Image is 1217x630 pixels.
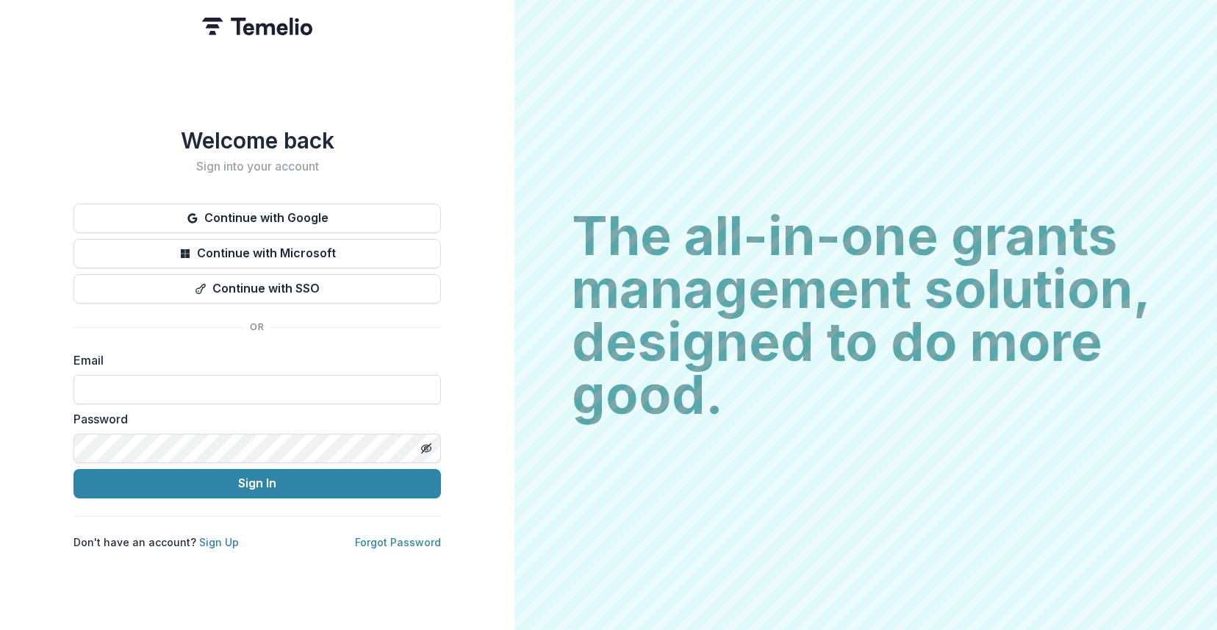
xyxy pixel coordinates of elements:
p: Don't have an account? [73,534,239,550]
button: Sign In [73,469,441,498]
label: Password [73,410,432,428]
h2: Sign into your account [73,160,441,173]
button: Toggle password visibility [414,437,438,460]
button: Continue with SSO [73,274,441,304]
a: Forgot Password [355,536,441,548]
button: Continue with Google [73,204,441,233]
img: Temelio [202,18,312,35]
h1: Welcome back [73,127,441,154]
a: Sign Up [199,536,239,548]
label: Email [73,351,432,369]
button: Continue with Microsoft [73,239,441,268]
